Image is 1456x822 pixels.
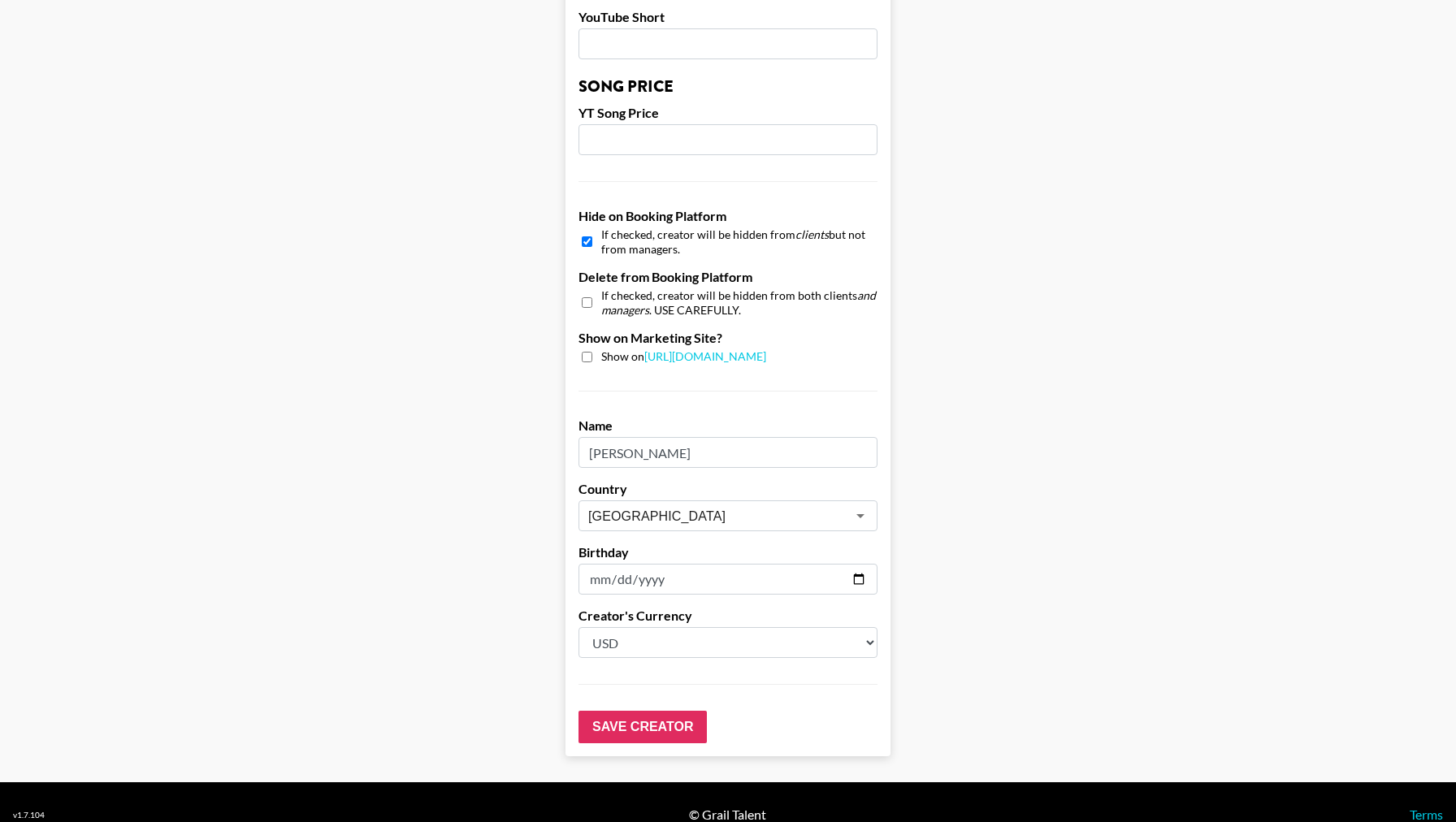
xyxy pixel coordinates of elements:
a: Terms [1410,807,1443,822]
a: [URL][DOMAIN_NAME] [644,349,766,363]
span: If checked, creator will be hidden from but not from managers. [601,227,877,256]
label: Creator's Currency [578,608,877,624]
input: Save Creator [578,711,707,743]
em: and managers [601,288,876,317]
em: clients [795,227,829,241]
label: YT Song Price [578,105,877,121]
label: Show on Marketing Site? [578,330,877,346]
div: v 1.7.104 [13,810,45,820]
span: If checked, creator will be hidden from both clients . USE CAREFULLY. [601,288,877,317]
label: Hide on Booking Platform [578,208,877,224]
label: Birthday [578,544,877,560]
label: Country [578,481,877,497]
label: Delete from Booking Platform [578,269,877,285]
span: Show on [601,349,766,365]
label: YouTube Short [578,9,877,25]
h3: Song Price [578,79,877,95]
button: Open [849,504,872,527]
label: Name [578,417,877,434]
